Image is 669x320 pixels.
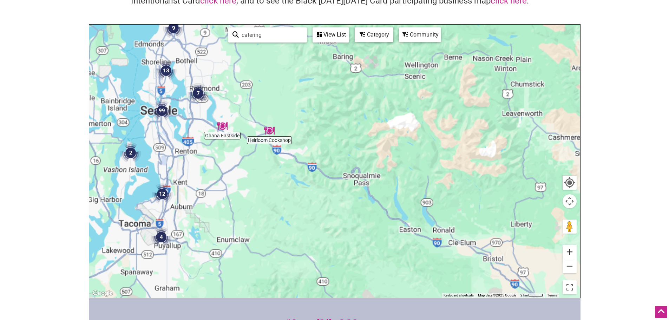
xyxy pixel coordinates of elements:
div: Filter by category [355,27,393,42]
div: 12 [152,183,173,204]
button: Zoom out [563,259,577,273]
div: 9 [163,18,184,39]
div: 4 [151,227,172,248]
div: Type to search and filter [228,27,307,43]
div: View List [313,28,348,41]
button: Map camera controls [563,194,577,208]
button: Keyboard shortcuts [444,293,474,298]
img: Google [91,289,114,298]
div: 7 [188,83,209,104]
a: Terms (opens in new tab) [547,293,557,297]
div: Category [355,28,393,41]
div: Ohana Eastside [217,121,228,131]
input: Type to find and filter... [239,28,303,42]
a: Open this area in Google Maps (opens a new window) [91,289,114,298]
button: Your Location [563,176,577,190]
div: Scroll Back to Top [655,306,667,318]
div: 13 [156,60,177,81]
span: Map data ©2025 Google [478,293,516,297]
span: 2 km [520,293,528,297]
div: 99 [151,100,172,121]
button: Zoom in [563,245,577,259]
div: Community [400,28,440,41]
div: Heirloom Cookshop [264,125,275,136]
button: Map Scale: 2 km per 38 pixels [518,293,545,298]
div: 2 [120,142,141,163]
button: Drag Pegman onto the map to open Street View [563,220,577,234]
div: See a list of the visible businesses [313,27,349,43]
button: Toggle fullscreen view [562,280,577,295]
div: Filter by Community [399,27,441,42]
